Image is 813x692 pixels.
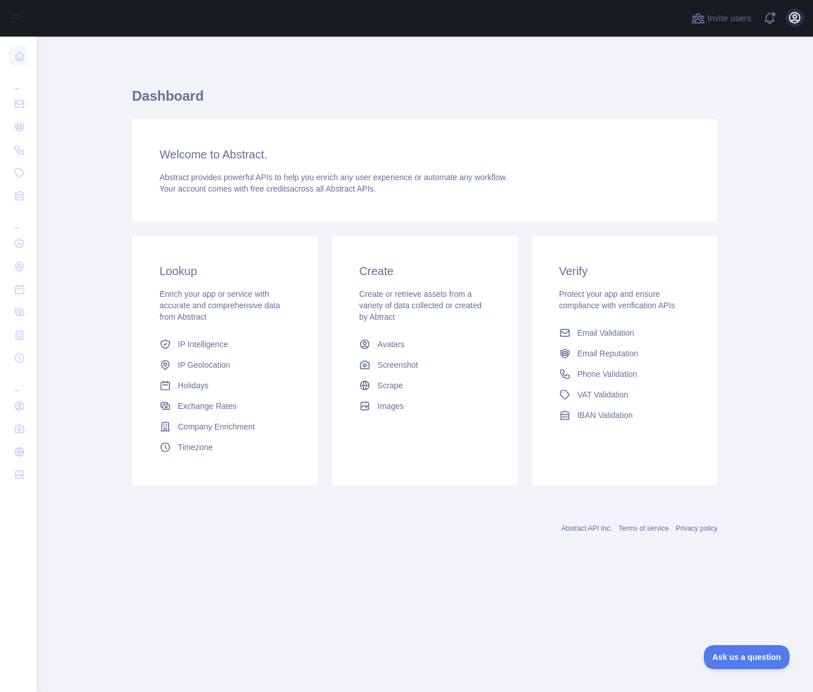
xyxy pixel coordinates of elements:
[377,359,418,371] span: Screenshot
[178,359,230,371] span: IP Geolocation
[160,263,290,279] h3: Lookup
[555,323,695,343] a: Email Validation
[160,173,508,182] span: Abstract provides powerful APIs to help you enrich any user experience or automate any workflow.
[377,380,402,391] span: Scrape
[359,289,481,321] span: Create or retrieve assets from a variety of data collected or created by Abtract
[377,339,404,350] span: Avatars
[155,416,295,437] a: Company Enrichment
[9,69,27,92] div: ...
[178,400,237,412] span: Exchange Rates
[155,355,295,375] a: IP Geolocation
[555,384,695,405] a: VAT Validation
[577,348,639,359] span: Email Reputation
[160,146,690,162] h3: Welcome to Abstract.
[577,389,628,400] span: VAT Validation
[178,442,213,453] span: Timezone
[9,208,27,231] div: ...
[354,375,495,396] a: Scrape
[619,524,668,532] a: Terms of service
[704,645,790,669] iframe: Toggle Customer Support
[577,368,637,380] span: Phone Validation
[577,327,634,339] span: Email Validation
[155,396,295,416] a: Exchange Rates
[559,263,690,279] h3: Verify
[707,12,751,25] span: Invite users
[250,184,290,193] span: free credits
[354,334,495,355] a: Avatars
[354,355,495,375] a: Screenshot
[178,380,209,391] span: Holidays
[160,184,376,193] span: Your account comes with across all Abstract APIs.
[359,263,490,279] h3: Create
[676,524,718,532] a: Privacy policy
[160,289,280,321] span: Enrich your app or service with accurate and comprehensive data from Abstract
[559,289,675,310] span: Protect your app and ensure compliance with verification APIs
[155,375,295,396] a: Holidays
[555,405,695,425] a: IBAN Validation
[577,409,633,421] span: IBAN Validation
[555,364,695,384] a: Phone Validation
[689,9,754,27] button: Invite users
[132,87,718,114] h1: Dashboard
[155,437,295,458] a: Timezone
[9,371,27,393] div: ...
[155,334,295,355] a: IP Intelligence
[377,400,404,412] span: Images
[178,339,228,350] span: IP Intelligence
[178,421,255,432] span: Company Enrichment
[561,524,612,532] a: Abstract API Inc.
[555,343,695,364] a: Email Reputation
[354,396,495,416] a: Images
